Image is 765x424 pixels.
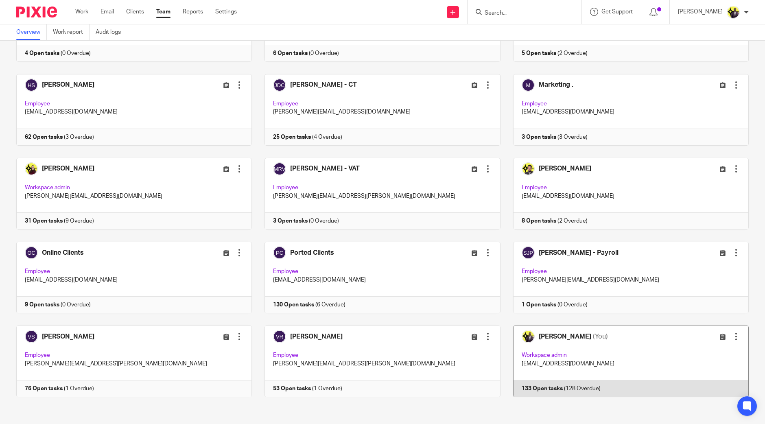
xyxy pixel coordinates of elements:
p: [PERSON_NAME] [678,8,723,16]
a: Team [156,8,170,16]
a: Overview [16,24,47,40]
input: Search [484,10,557,17]
a: Audit logs [96,24,127,40]
span: Get Support [601,9,633,15]
img: Pixie [16,7,57,17]
img: Yemi-Starbridge.jpg [727,6,740,19]
a: Work report [53,24,90,40]
a: Reports [183,8,203,16]
a: Email [101,8,114,16]
a: Settings [215,8,237,16]
a: Clients [126,8,144,16]
a: Work [75,8,88,16]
